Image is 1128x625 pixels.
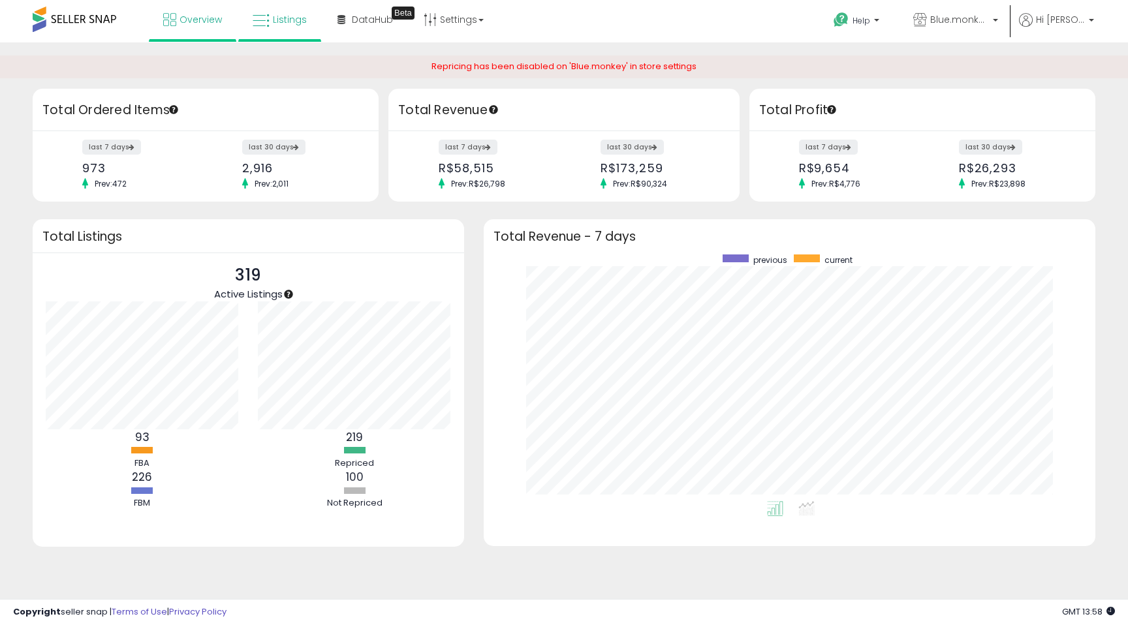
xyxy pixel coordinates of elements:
span: current [824,254,853,266]
strong: Copyright [13,605,61,618]
label: last 7 days [439,140,497,155]
div: Repriced [315,457,394,470]
label: last 30 days [959,140,1022,155]
div: 2,916 [242,161,356,175]
span: Prev: R$4,776 [805,178,867,189]
span: 2025-09-11 13:58 GMT [1062,605,1115,618]
span: Listings [273,13,307,26]
span: Overview [180,13,222,26]
h3: Total Listings [42,232,454,241]
b: 226 [132,469,152,485]
div: Tooltip anchor [392,7,415,20]
h3: Total Revenue - 7 days [493,232,1086,241]
label: last 30 days [242,140,305,155]
span: previous [753,254,787,266]
a: Terms of Use [112,605,167,618]
div: Tooltip anchor [168,104,180,115]
b: 219 [346,429,363,445]
label: last 7 days [799,140,858,155]
a: Hi [PERSON_NAME] [1019,13,1094,42]
p: 319 [214,263,283,288]
span: Help [853,15,870,26]
span: Repricing has been disabled on 'Blue.monkey' in store settings [431,60,697,72]
div: Tooltip anchor [488,104,499,115]
label: last 30 days [601,140,664,155]
span: Prev: R$26,798 [445,178,512,189]
div: R$58,515 [439,161,554,175]
div: seller snap | | [13,606,227,618]
div: Tooltip anchor [283,288,294,300]
span: Prev: R$23,898 [965,178,1032,189]
span: DataHub [352,13,393,26]
span: Prev: 2,011 [248,178,295,189]
b: 93 [135,429,149,445]
div: R$173,259 [601,161,716,175]
h3: Total Revenue [398,101,730,119]
a: Help [823,2,892,42]
span: Blue.monkey [930,13,989,26]
div: R$26,293 [959,161,1073,175]
div: Tooltip anchor [826,104,838,115]
span: Prev: R$90,324 [606,178,674,189]
div: 973 [82,161,196,175]
h3: Total Ordered Items [42,101,369,119]
b: 100 [346,469,364,485]
label: last 7 days [82,140,141,155]
span: Prev: 472 [88,178,133,189]
span: Active Listings [214,287,283,301]
span: Hi [PERSON_NAME] [1036,13,1085,26]
a: Privacy Policy [169,605,227,618]
h3: Total Profit [759,101,1086,119]
div: Not Repriced [315,497,394,510]
div: FBM [103,497,181,510]
i: Get Help [833,12,849,28]
div: FBA [103,457,181,470]
div: R$9,654 [799,161,913,175]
